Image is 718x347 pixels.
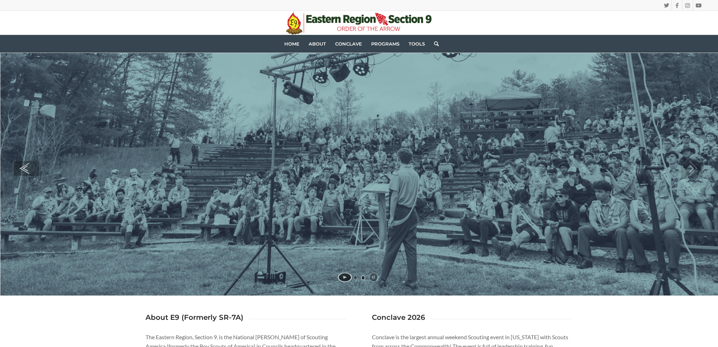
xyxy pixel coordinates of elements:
a: About [304,35,330,53]
h2: SAVE THE DATE [359,113,486,132]
span: Tools [408,41,425,47]
a: Search [429,35,438,53]
a: jump to the previous slide [14,161,39,176]
a: stop slideshow [369,273,378,282]
span: Home [284,41,299,47]
p: MAIDENS, [GEOGRAPHIC_DATA] [474,170,532,182]
a: jump to the next slide [681,158,702,179]
a: jump to slide 2 [361,275,365,280]
p: [DATE] - [DATE] [361,171,470,181]
span: Programs [371,41,399,47]
h3: Conclave 2026 [372,313,425,321]
span: About [308,41,326,47]
a: jump to slide 1 [353,275,357,280]
a: start slideshow [338,273,352,282]
span: Conclave [335,41,362,47]
p: CAMP T. [PERSON_NAME] [360,182,533,200]
h3: About E9 (Formerly SR-7A) [146,313,243,321]
a: Conclave [330,35,366,53]
h1: 2026 SLS [359,132,534,171]
a: Programs [366,35,404,53]
a: Tools [404,35,429,53]
a: Home [279,35,304,53]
